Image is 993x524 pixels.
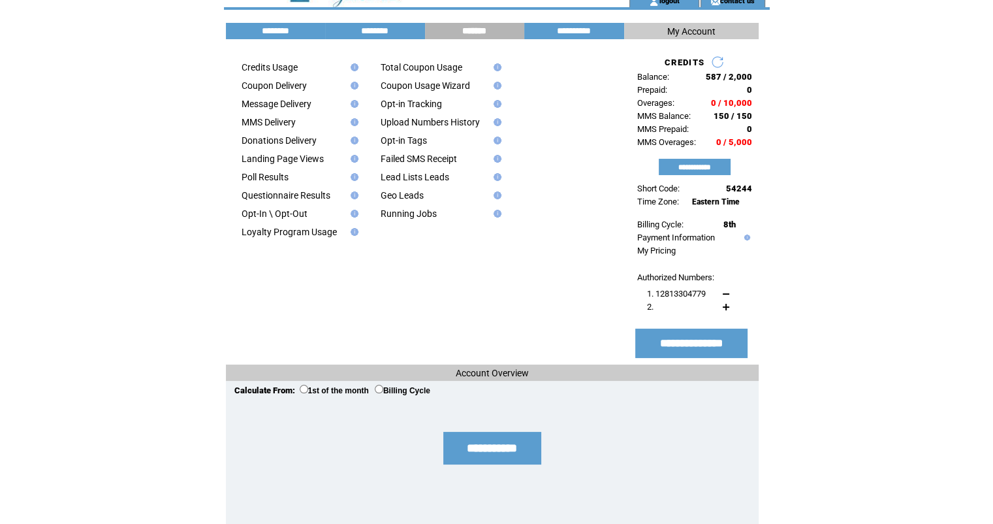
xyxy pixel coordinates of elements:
a: Questionnaire Results [242,190,330,201]
img: help.gif [347,155,358,163]
img: help.gif [741,235,750,240]
img: help.gif [347,63,358,71]
a: Loyalty Program Usage [242,227,337,237]
span: Account Overview [456,368,529,378]
a: Message Delivery [242,99,311,109]
img: help.gif [490,82,501,90]
img: help.gif [490,137,501,144]
span: Calculate From: [234,385,295,395]
span: Authorized Numbers: [637,272,714,282]
span: 0 [747,124,752,134]
img: help.gif [490,210,501,218]
span: Balance: [637,72,669,82]
a: Lead Lists Leads [381,172,449,182]
img: help.gif [490,63,501,71]
input: 1st of the month [300,385,308,393]
span: MMS Prepaid: [637,124,689,134]
img: help.gif [347,82,358,90]
span: 150 / 150 [714,111,752,121]
span: 2. [647,302,654,312]
a: Opt-In \ Opt-Out [242,208,307,219]
span: MMS Overages: [637,137,696,147]
a: Credits Usage [242,62,298,73]
a: Poll Results [242,172,289,182]
a: Landing Page Views [242,154,324,164]
a: Donations Delivery [242,135,317,146]
span: Billing Cycle: [637,220,684,229]
span: Time Zone: [637,197,679,206]
span: CREDITS [665,57,704,67]
span: 0 / 10,000 [711,98,752,108]
img: help.gif [347,118,358,126]
img: help.gif [347,100,358,108]
img: help.gif [347,173,358,181]
span: 8th [723,220,736,229]
img: help.gif [490,118,501,126]
img: help.gif [490,100,501,108]
img: help.gif [347,191,358,199]
img: help.gif [347,228,358,236]
img: help.gif [347,137,358,144]
a: Failed SMS Receipt [381,154,457,164]
span: 1. 12813304779 [647,289,706,299]
a: MMS Delivery [242,117,296,127]
img: help.gif [347,210,358,218]
img: help.gif [490,173,501,181]
span: Eastern Time [692,197,740,206]
a: Opt-in Tracking [381,99,442,109]
span: 587 / 2,000 [706,72,752,82]
a: My Pricing [637,246,676,255]
a: Coupon Delivery [242,80,307,91]
span: MMS Balance: [637,111,691,121]
a: Total Coupon Usage [381,62,462,73]
a: Coupon Usage Wizard [381,80,470,91]
label: Billing Cycle [375,386,430,395]
a: Payment Information [637,233,715,242]
a: Running Jobs [381,208,437,219]
span: 54244 [726,184,752,193]
a: Geo Leads [381,190,424,201]
span: 0 / 5,000 [716,137,752,147]
a: Upload Numbers History [381,117,480,127]
span: 0 [747,85,752,95]
img: help.gif [490,155,501,163]
label: 1st of the month [300,386,369,395]
a: Opt-in Tags [381,135,427,146]
span: Overages: [637,98,674,108]
span: Short Code: [637,184,680,193]
span: Prepaid: [637,85,667,95]
img: help.gif [490,191,501,199]
span: My Account [667,26,716,37]
input: Billing Cycle [375,385,383,393]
